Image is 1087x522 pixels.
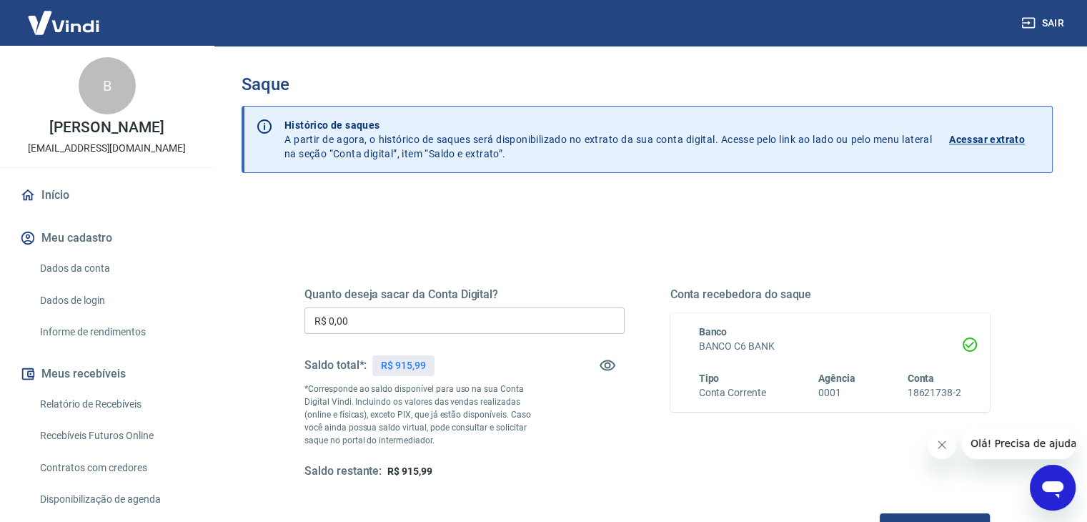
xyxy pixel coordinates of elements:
[907,385,961,400] h6: 18621738-2
[304,383,545,447] p: *Corresponde ao saldo disponível para uso na sua Conta Digital Vindi. Incluindo os valores das ve...
[34,485,197,514] a: Disponibilização de agenda
[818,373,855,384] span: Agência
[284,118,932,161] p: A partir de agora, o histórico de saques será disponibilizado no extrato da sua conta digital. Ac...
[17,179,197,211] a: Início
[17,358,197,390] button: Meus recebíveis
[34,286,197,315] a: Dados de login
[1018,10,1070,36] button: Sair
[699,385,766,400] h6: Conta Corrente
[387,466,432,477] span: R$ 915,99
[928,430,956,459] iframe: Fechar mensagem
[818,385,855,400] h6: 0001
[304,464,382,479] h5: Saldo restante:
[699,339,962,354] h6: BANCO C6 BANK
[34,421,197,450] a: Recebíveis Futuros Online
[949,132,1025,147] p: Acessar extrato
[79,57,136,114] div: B
[1030,465,1076,511] iframe: Botão para abrir a janela de mensagens
[304,287,625,302] h5: Quanto deseja sacar da Conta Digital?
[34,390,197,419] a: Relatório de Recebíveis
[34,254,197,283] a: Dados da conta
[28,141,186,156] p: [EMAIL_ADDRESS][DOMAIN_NAME]
[949,118,1041,161] a: Acessar extrato
[49,120,164,135] p: [PERSON_NAME]
[34,317,197,347] a: Informe de rendimentos
[381,358,426,373] p: R$ 915,99
[242,74,1053,94] h3: Saque
[9,10,120,21] span: Olá! Precisa de ajuda?
[284,118,932,132] p: Histórico de saques
[304,358,367,373] h5: Saldo total*:
[17,222,197,254] button: Meu cadastro
[962,428,1076,459] iframe: Mensagem da empresa
[699,373,720,384] span: Tipo
[17,1,110,44] img: Vindi
[907,373,934,384] span: Conta
[34,453,197,483] a: Contratos com credores
[670,287,991,302] h5: Conta recebedora do saque
[699,326,728,338] span: Banco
